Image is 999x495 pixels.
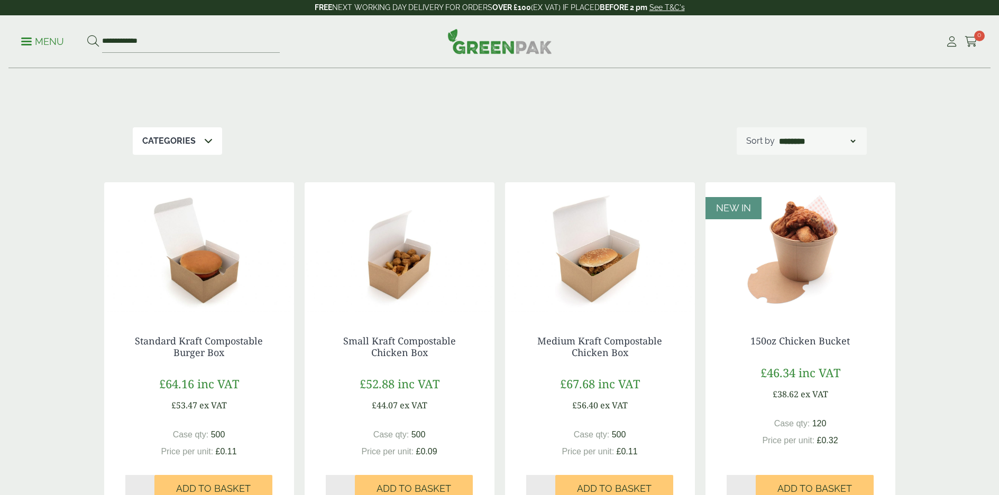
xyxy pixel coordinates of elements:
img: 5430085 150oz Chicken Bucket with Fried Chicken [705,182,895,314]
span: £67.68 [560,376,595,391]
span: £38.62 [773,388,799,400]
strong: FREE [315,3,332,12]
span: ex VAT [199,399,227,411]
span: Price per unit: [361,447,414,456]
span: Add to Basket [777,483,852,494]
span: ex VAT [400,399,427,411]
span: Add to Basket [577,483,652,494]
img: Standard Kraft Burger Box with Burger [104,182,294,314]
span: 500 [612,430,626,439]
span: £64.16 [159,376,194,391]
span: inc VAT [197,376,239,391]
span: £53.47 [171,399,197,411]
span: £56.40 [572,399,598,411]
span: ex VAT [801,388,828,400]
p: Menu [21,35,64,48]
span: Case qty: [574,430,610,439]
span: Add to Basket [176,483,251,494]
span: 500 [211,430,225,439]
a: See T&C's [649,3,685,12]
span: £0.32 [817,436,838,445]
span: £44.07 [372,399,398,411]
i: Cart [965,36,978,47]
span: ex VAT [600,399,628,411]
i: My Account [945,36,958,47]
a: Medium Kraft Compostable Chicken Box [537,334,662,359]
span: 120 [812,419,827,428]
span: £0.09 [416,447,437,456]
span: Case qty: [373,430,409,439]
span: Price per unit: [562,447,614,456]
span: 500 [411,430,426,439]
span: £46.34 [760,365,795,380]
span: Price per unit: [161,447,213,456]
span: Case qty: [774,419,810,428]
a: 150oz Chicken Bucket [750,334,850,347]
span: Price per unit: [762,436,814,445]
span: £0.11 [216,447,237,456]
span: inc VAT [598,376,640,391]
span: 0 [974,31,985,41]
span: NEW IN [716,202,751,213]
span: Add to Basket [377,483,451,494]
a: 0 [965,34,978,50]
span: Case qty: [173,430,209,439]
img: chicken box [305,182,494,314]
span: £0.11 [617,447,638,456]
strong: BEFORE 2 pm [600,3,647,12]
p: Sort by [746,135,775,147]
a: Standard Kraft Compostable Burger Box [135,334,263,359]
span: inc VAT [799,365,840,380]
span: £52.88 [360,376,395,391]
img: GreenPak Supplies [447,29,552,54]
span: inc VAT [398,376,439,391]
img: Standard Kraft Chicken Box with Chicken Burger [505,182,695,314]
select: Shop order [777,135,857,147]
a: Menu [21,35,64,46]
a: Small Kraft Compostable Chicken Box [343,334,456,359]
p: Categories [142,135,196,147]
strong: OVER £100 [492,3,531,12]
